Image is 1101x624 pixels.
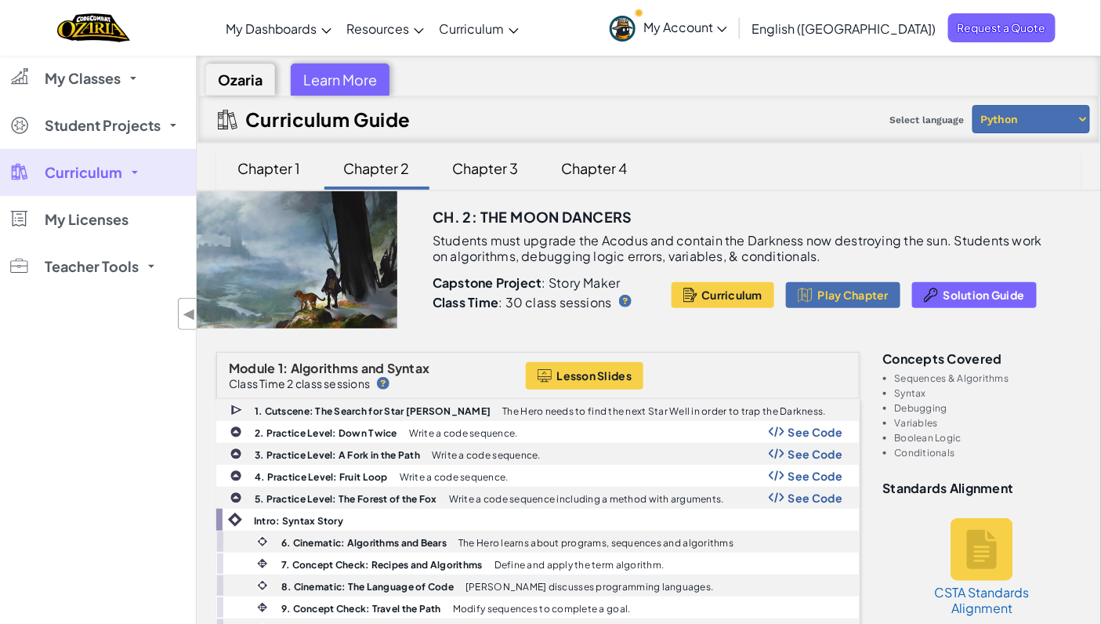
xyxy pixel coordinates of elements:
[216,465,860,487] a: 4. Practice Level: Fruit Loop Write a code sequence. Show Code Logo See Code
[458,538,733,548] p: The Hero learns about programs, sequences and algorithms
[788,426,843,438] span: See Code
[769,470,784,481] img: Show Code Logo
[433,295,612,310] p: : 30 class sessions
[433,274,542,291] b: Capstone Project
[255,471,388,483] b: 4. Practice Level: Fruit Loop
[255,579,270,593] img: IconCinematic.svg
[230,448,242,460] img: IconPracticeLevel.svg
[546,150,643,187] div: Chapter 4
[526,362,644,390] button: Lesson Slides
[432,7,527,49] a: Curriculum
[433,205,632,229] h3: Ch. 2: The Moon Dancers
[786,282,900,308] button: Play Chapter
[409,428,518,438] p: Write a code sequence.
[339,7,432,49] a: Resources
[701,288,762,301] span: Curriculum
[216,553,860,575] a: 7. Concept Check: Recipes and Algorithms Define and apply the term algorithm.
[216,575,860,597] a: 8. Cinematic: The Language of Code [PERSON_NAME] discusses programming languages.
[818,288,889,301] span: Play Chapter
[347,20,410,37] span: Resources
[895,373,1082,383] li: Sequences & Algorithms
[602,3,735,53] a: My Account
[433,275,666,291] p: : Story Maker
[216,443,860,465] a: 3. Practice Level: A Fork in the Path Write a code sequence. Show Code Logo See Code
[433,294,498,310] b: Class Time
[291,360,430,376] span: Algorithms and Syntax
[744,7,944,49] a: English ([GEOGRAPHIC_DATA])
[281,603,441,615] b: 9. Concept Check: Travel the Path
[465,582,713,592] p: [PERSON_NAME] discusses programming languages.
[229,360,276,376] span: Module
[45,212,129,227] span: My Licenses
[895,418,1082,428] li: Variables
[377,377,389,390] img: IconHint.svg
[216,531,860,553] a: 6. Cinematic: Algorithms and Bears The Hero learns about programs, sequences and algorithms
[883,481,1082,495] h3: Standards Alignment
[255,600,270,615] img: IconInteractive.svg
[255,535,270,549] img: IconCinematic.svg
[328,150,426,187] div: Chapter 2
[788,470,843,482] span: See Code
[912,282,1037,308] button: Solution Guide
[752,20,936,37] span: English ([GEOGRAPHIC_DATA])
[557,369,632,382] span: Lesson Slides
[281,559,483,571] b: 7. Concept Check: Recipes and Algorithms
[255,557,270,571] img: IconInteractive.svg
[230,426,242,438] img: IconPracticeLevel.svg
[291,63,389,96] div: Learn More
[216,399,860,421] a: 1. Cutscene: The Search for Star [PERSON_NAME] The Hero needs to find the next Star Well in order...
[281,581,454,593] b: 8. Cinematic: The Language of Code
[230,492,242,504] img: IconPracticeLevel.svg
[895,433,1082,443] li: Boolean Logic
[453,604,631,614] p: Modify sequences to complete a goal.
[255,449,420,461] b: 3. Practice Level: A Fork in the Path
[255,493,437,505] b: 5. Practice Level: The Forest of the Fox
[672,282,774,308] button: Curriculum
[255,405,491,417] b: 1. Cutscene: The Search for Star [PERSON_NAME]
[254,515,343,527] b: Intro: Syntax Story
[216,421,860,443] a: 2. Practice Level: Down Twice Write a code sequence. Show Code Logo See Code
[223,150,317,187] div: Chapter 1
[230,470,242,482] img: IconPracticeLevel.svg
[205,63,275,96] div: Ozaria
[494,560,665,570] p: Define and apply the term algorithm.
[895,388,1082,398] li: Syntax
[229,377,370,390] p: Class Time 2 class sessions
[769,492,784,503] img: Show Code Logo
[218,110,237,129] img: IconCurriculumGuide.svg
[769,426,784,437] img: Show Code Logo
[502,406,825,416] p: The Hero needs to find the next Star Well in order to trap the Darkness.
[45,165,122,180] span: Curriculum
[281,537,447,549] b: 6. Cinematic: Algorithms and Bears
[432,450,541,460] p: Write a code sequence.
[226,20,317,37] span: My Dashboards
[228,513,242,527] img: IconIntro.svg
[619,295,632,307] img: IconHint.svg
[449,494,724,504] p: Write a code sequence including a method with arguments.
[216,597,860,619] a: 9. Concept Check: Travel the Path Modify sequences to complete a goal.
[895,403,1082,413] li: Debugging
[788,492,843,504] span: See Code
[948,13,1056,42] a: Request a Quote
[255,427,397,439] b: 2. Practice Level: Down Twice
[218,7,339,49] a: My Dashboards
[895,448,1082,458] li: Conditionals
[931,585,1033,616] h5: CSTA Standards Alignment
[230,403,244,418] img: IconCutscene.svg
[788,448,843,460] span: See Code
[183,303,196,325] span: ◀
[45,71,121,85] span: My Classes
[245,108,411,130] h2: Curriculum Guide
[769,448,784,459] img: Show Code Logo
[278,360,288,376] span: 1:
[400,472,509,482] p: Write a code sequence.
[437,150,534,187] div: Chapter 3
[45,259,139,274] span: Teacher Tools
[883,352,1082,365] h3: Concepts covered
[643,19,727,35] span: My Account
[883,108,970,132] span: Select language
